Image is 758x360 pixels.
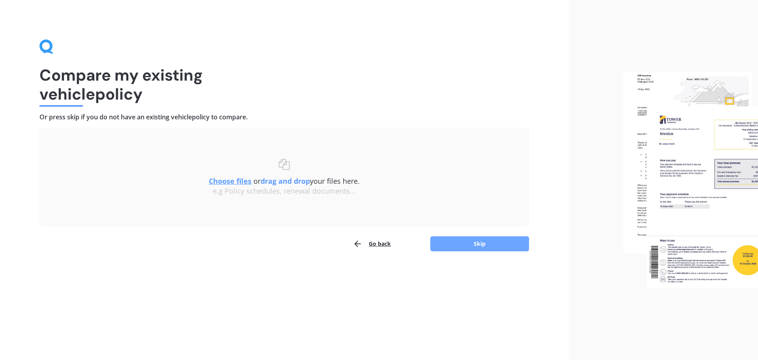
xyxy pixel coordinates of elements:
[353,236,391,252] button: Go back
[430,236,529,251] button: Skip
[39,113,529,121] h4: Or press skip if you do not have an existing vehicle policy to compare.
[39,66,529,104] h1: Compare my existing vehicle policy
[623,72,758,289] img: files.webp
[261,176,310,186] b: drag and drop
[55,187,513,196] div: e.g Policy schedules, renewal documents...
[209,176,360,186] span: or your files here.
[209,176,251,186] u: Choose files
